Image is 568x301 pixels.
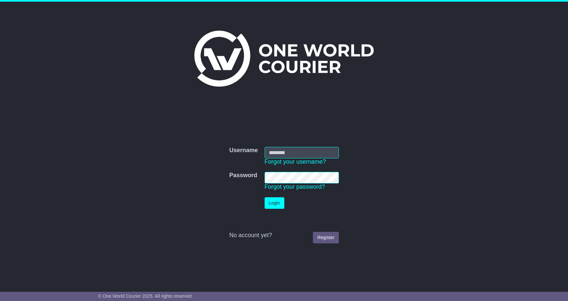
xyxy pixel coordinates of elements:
img: One World [194,31,374,87]
div: No account yet? [229,232,339,239]
label: Password [229,172,257,179]
a: Register [313,232,339,243]
span: © One World Courier 2025. All rights reserved. [98,293,193,299]
a: Forgot your password? [265,183,325,190]
button: Login [265,197,284,209]
a: Forgot your username? [265,158,326,165]
label: Username [229,147,258,154]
